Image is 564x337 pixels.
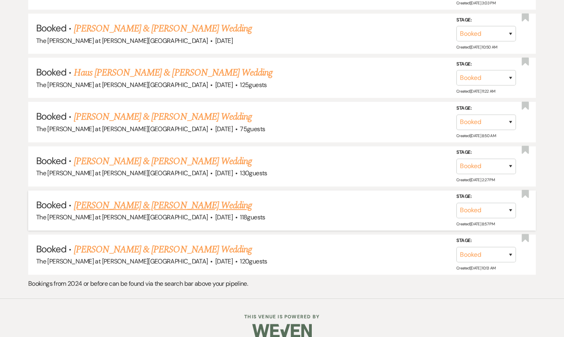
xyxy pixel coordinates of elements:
[36,66,66,78] span: Booked
[74,198,252,213] a: [PERSON_NAME] & [PERSON_NAME] Wedding
[456,192,516,201] label: Stage:
[36,199,66,211] span: Booked
[456,133,496,138] span: Created: [DATE] 8:50 AM
[36,110,66,122] span: Booked
[36,22,66,34] span: Booked
[456,45,497,50] span: Created: [DATE] 10:50 AM
[240,257,267,265] span: 120 guests
[74,110,252,124] a: [PERSON_NAME] & [PERSON_NAME] Wedding
[28,279,536,289] p: Bookings from 2024 or before can be found via the search bar above your pipeline.
[240,125,265,133] span: 75 guests
[215,169,233,177] span: [DATE]
[240,213,265,221] span: 118 guests
[36,125,208,133] span: The [PERSON_NAME] at [PERSON_NAME][GEOGRAPHIC_DATA]
[36,243,66,255] span: Booked
[74,242,252,257] a: [PERSON_NAME] & [PERSON_NAME] Wedding
[74,154,252,168] a: [PERSON_NAME] & [PERSON_NAME] Wedding
[456,236,516,245] label: Stage:
[456,15,516,24] label: Stage:
[215,125,233,133] span: [DATE]
[215,257,233,265] span: [DATE]
[456,0,495,6] span: Created: [DATE] 3:03 PM
[215,213,233,221] span: [DATE]
[74,66,273,80] a: Haus [PERSON_NAME] & [PERSON_NAME] Wedding
[36,155,66,167] span: Booked
[456,177,494,182] span: Created: [DATE] 2:27 PM
[215,37,233,45] span: [DATE]
[240,81,267,89] span: 125 guests
[36,81,208,89] span: The [PERSON_NAME] at [PERSON_NAME][GEOGRAPHIC_DATA]
[36,213,208,221] span: The [PERSON_NAME] at [PERSON_NAME][GEOGRAPHIC_DATA]
[240,169,267,177] span: 130 guests
[36,37,208,45] span: The [PERSON_NAME] at [PERSON_NAME][GEOGRAPHIC_DATA]
[456,60,516,69] label: Stage:
[36,169,208,177] span: The [PERSON_NAME] at [PERSON_NAME][GEOGRAPHIC_DATA]
[74,21,252,36] a: [PERSON_NAME] & [PERSON_NAME] Wedding
[456,104,516,113] label: Stage:
[456,148,516,157] label: Stage:
[456,89,495,94] span: Created: [DATE] 11:22 AM
[456,221,494,227] span: Created: [DATE] 8:57 PM
[215,81,233,89] span: [DATE]
[456,265,495,271] span: Created: [DATE] 10:13 AM
[36,257,208,265] span: The [PERSON_NAME] at [PERSON_NAME][GEOGRAPHIC_DATA]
